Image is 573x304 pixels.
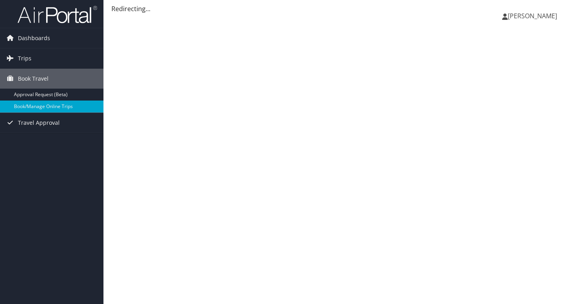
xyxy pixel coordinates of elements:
[502,4,565,28] a: [PERSON_NAME]
[18,69,49,89] span: Book Travel
[18,5,97,24] img: airportal-logo.png
[18,113,60,133] span: Travel Approval
[111,4,565,14] div: Redirecting...
[18,28,50,48] span: Dashboards
[508,12,557,20] span: [PERSON_NAME]
[18,48,31,68] span: Trips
